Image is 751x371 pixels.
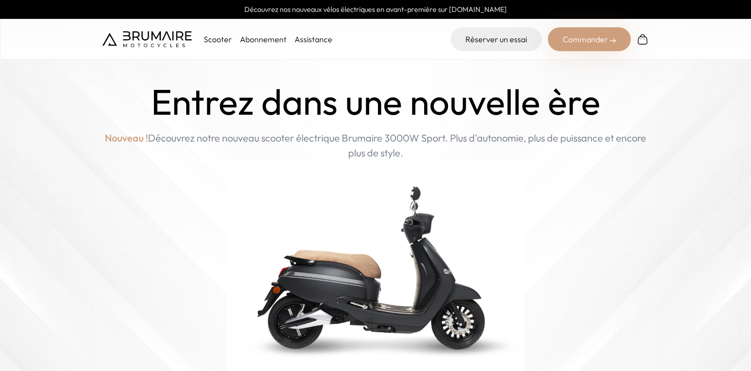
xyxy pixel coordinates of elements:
[105,131,148,146] span: Nouveau !
[102,131,649,160] p: Découvrez notre nouveau scooter électrique Brumaire 3000W Sport. Plus d'autonomie, plus de puissa...
[151,81,601,123] h1: Entrez dans une nouvelle ère
[637,33,649,45] img: Panier
[295,34,332,44] a: Assistance
[610,38,616,44] img: right-arrow-2.png
[548,27,631,51] div: Commander
[451,27,542,51] a: Réserver un essai
[204,33,232,45] p: Scooter
[240,34,287,44] a: Abonnement
[102,31,192,47] img: Brumaire Motocycles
